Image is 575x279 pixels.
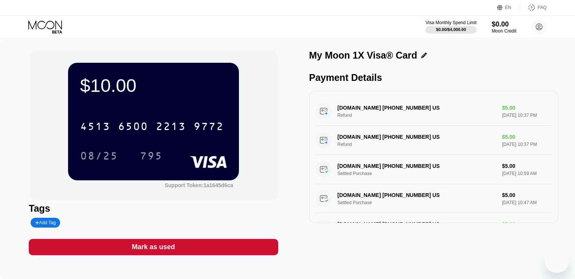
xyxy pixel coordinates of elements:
[80,75,227,96] div: $10.00
[29,239,278,255] div: Mark as used
[118,121,148,133] div: 6500
[165,182,233,188] div: Support Token:1a1645d6ca
[309,72,558,83] div: Payment Details
[140,151,163,163] div: 795
[492,28,516,34] div: Moon Credit
[156,121,186,133] div: 2213
[425,20,476,25] div: Visa Monthly Spend Limit
[436,27,466,32] div: $0.00 / $4,000.00
[29,203,278,214] div: Tags
[505,5,511,10] div: EN
[497,4,520,11] div: EN
[492,20,516,34] div: $0.00Moon Credit
[76,117,228,136] div: 4513650022139772
[31,218,60,228] div: Add Tag
[80,151,118,163] div: 08/25
[134,146,168,165] div: 795
[35,220,56,225] div: Add Tag
[80,121,110,133] div: 4513
[309,50,417,61] div: My Moon 1X Visa® Card
[74,146,124,165] div: 08/25
[425,20,476,34] div: Visa Monthly Spend Limit$0.00/$4,000.00
[492,20,516,28] div: $0.00
[545,249,569,273] iframe: Button to launch messaging window
[194,121,224,133] div: 9772
[165,182,233,188] div: Support Token: 1a1645d6ca
[132,243,175,251] div: Mark as used
[520,4,547,11] div: FAQ
[538,5,547,10] div: FAQ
